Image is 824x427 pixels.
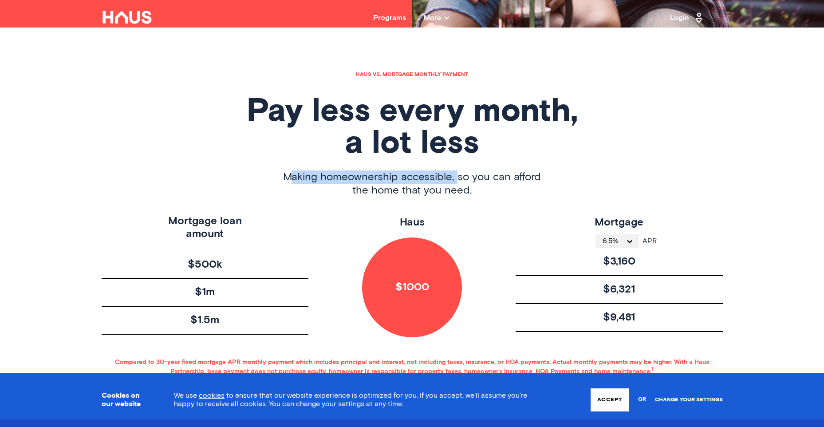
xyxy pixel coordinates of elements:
[639,237,657,245] span: APR
[168,215,242,241] span: Mortgage loan amount
[195,286,215,299] span: $1m
[174,392,527,407] span: We use to ensure that our website experience is optimized for you. If you accept, we’ll assume yo...
[283,170,541,197] span: Making homeownership accessible, so you can afford the home that you need.
[603,255,635,268] span: $3,160
[638,392,646,407] span: or
[199,392,225,399] a: cookies
[190,314,219,327] span: $1.5m
[670,11,705,25] a: Login
[424,14,449,21] span: More
[188,258,222,271] span: $500k
[102,96,723,160] h1: Pay less every month, a lot less
[651,367,654,372] sup: 1
[655,397,723,403] a: Change your settings
[603,237,626,245] span: 6.5%
[591,388,629,411] button: Accept
[595,217,643,228] span: Mortgage
[102,359,723,375] span: Compared to 30-year fixed mortgage APR monthly payment which includes principal and interest, not...
[395,281,429,294] span: $1000
[102,391,152,408] h3: Cookies on our website
[603,283,635,296] span: $6,321
[603,311,635,324] span: $9,481
[400,217,425,228] span: Haus
[102,72,723,77] h1: Haus vs. mortgage monthly payment
[373,14,406,21] a: Programs
[595,234,639,248] button: open menu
